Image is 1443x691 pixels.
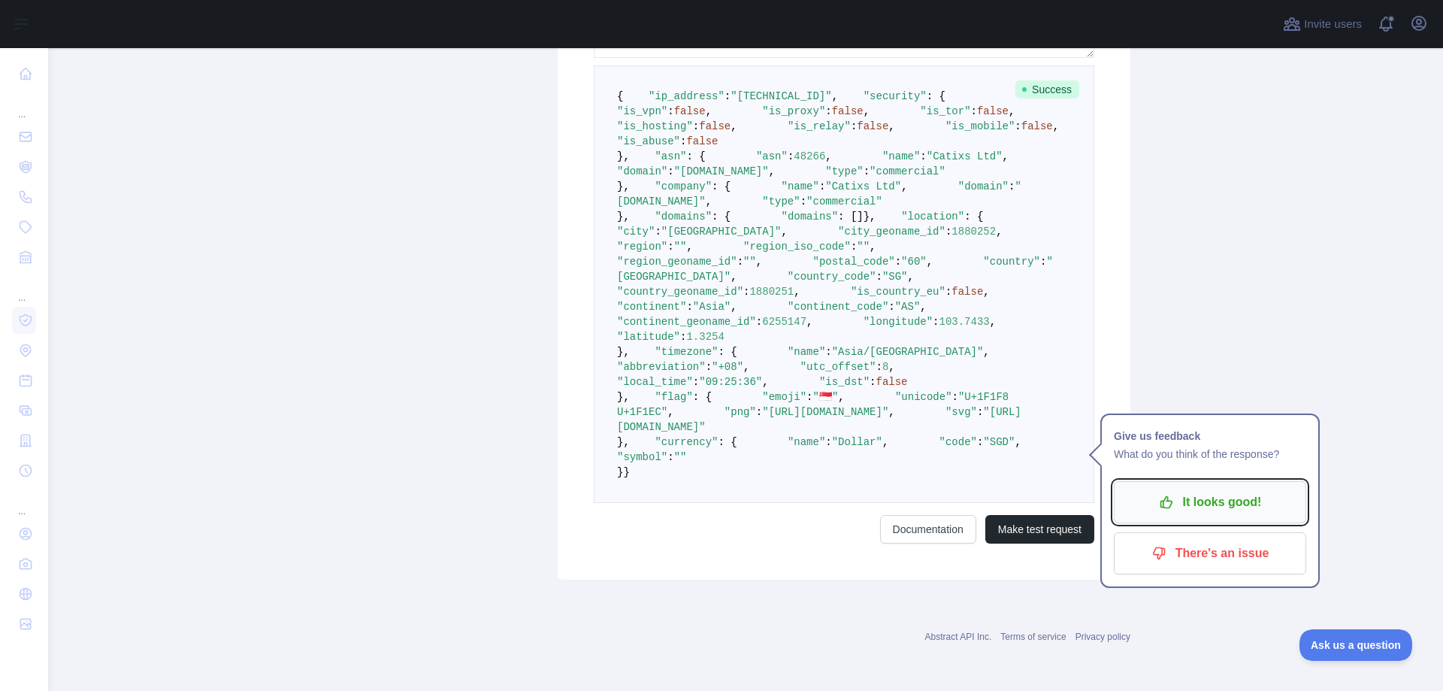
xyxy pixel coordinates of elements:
span: , [731,120,737,132]
div: ... [12,487,36,517]
span: "svg" [945,406,977,418]
span: } [623,466,629,478]
span: }, [617,436,630,448]
span: "currency" [655,436,718,448]
span: "ip_address" [649,90,725,102]
span: "is_proxy" [762,105,825,117]
span: "utc_offset" [800,361,876,373]
p: It looks good! [1125,489,1295,515]
span: : [725,90,731,102]
span: "" [674,241,687,253]
span: false [1021,120,1053,132]
span: , [888,361,894,373]
span: "type" [825,165,863,177]
span: "region_iso_code" [743,241,851,253]
span: "09:25:36" [699,376,762,388]
span: , [870,241,876,253]
span: Success [1015,80,1079,98]
span: 1880251 [749,286,794,298]
span: "flag" [655,391,692,403]
span: false [674,105,706,117]
span: , [769,165,775,177]
span: "domain" [958,180,1009,192]
span: , [882,436,888,448]
span: , [686,241,692,253]
a: Terms of service [1000,632,1066,642]
span: "code" [939,436,977,448]
span: "asn" [655,150,686,162]
span: : [667,165,673,177]
span: : [971,105,977,117]
span: : [876,361,882,373]
button: Invite users [1280,12,1365,36]
span: } [617,466,623,478]
span: false [951,286,983,298]
span: "security" [864,90,927,102]
button: There's an issue [1114,532,1306,574]
span: : [870,376,876,388]
span: "+08" [712,361,743,373]
span: }, [617,391,630,403]
span: "asn" [756,150,788,162]
span: "symbol" [617,451,667,463]
a: Documentation [880,515,976,544]
span: : [693,376,699,388]
span: "unicode" [895,391,952,403]
span: , [706,105,712,117]
span: : [686,301,692,313]
span: , [781,226,787,238]
span: , [756,256,762,268]
span: "longitude" [864,316,933,328]
span: , [731,271,737,283]
span: "is_hosting" [617,120,693,132]
span: : [806,391,812,403]
a: Abstract API Inc. [925,632,992,642]
span: : [667,451,673,463]
span: , [983,346,989,358]
span: "emoji" [762,391,806,403]
span: : [945,226,951,238]
span: : { [718,436,737,448]
span: }, [864,211,876,223]
span: : [876,271,882,283]
span: : { [964,211,983,223]
span: : [825,436,831,448]
span: "city" [617,226,655,238]
h1: Give us feedback [1114,427,1306,445]
span: "abbreviation" [617,361,706,373]
span: , [908,271,914,283]
span: : [851,120,857,132]
span: : [800,195,806,208]
span: "type" [762,195,800,208]
span: : [895,256,901,268]
div: ... [12,90,36,120]
p: There's an issue [1125,541,1295,566]
span: , [794,286,800,298]
span: "is_dst" [819,376,870,388]
span: "country_code" [788,271,876,283]
span: , [743,361,749,373]
span: , [832,90,838,102]
span: , [996,226,1002,238]
span: "name" [882,150,920,162]
span: "country_geoname_id" [617,286,743,298]
span: "commercial" [870,165,945,177]
span: : [756,406,762,418]
span: 6255147 [762,316,806,328]
span: "name" [788,346,825,358]
span: "is_abuse" [617,135,680,147]
span: "png" [725,406,756,418]
span: "60" [901,256,927,268]
div: ... [12,274,36,304]
span: "company" [655,180,712,192]
span: , [762,376,768,388]
span: , [888,120,894,132]
span: : { [693,391,712,403]
span: "city_geoname_id" [838,226,945,238]
span: 1.3254 [686,331,724,343]
span: : [825,105,831,117]
span: : [825,346,831,358]
span: : [1040,256,1046,268]
span: "is_country_eu" [851,286,945,298]
span: "local_time" [617,376,693,388]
